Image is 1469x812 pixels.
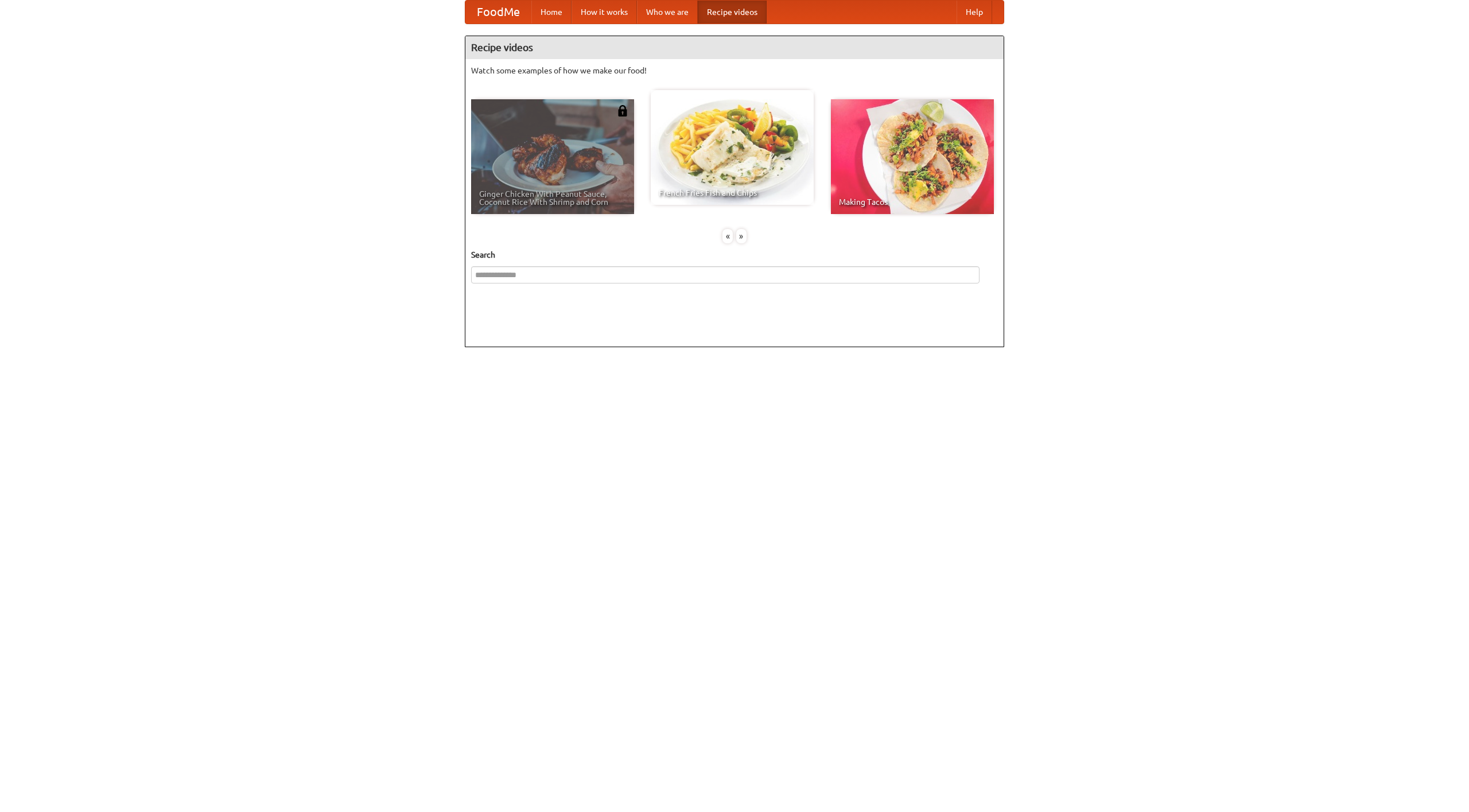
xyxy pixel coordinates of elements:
a: Home [531,1,572,24]
a: Recipe videos [698,1,767,24]
a: Who we are [637,1,698,24]
div: » [736,229,747,243]
a: Help [957,1,992,24]
a: French Fries Fish and Chips [651,90,814,205]
span: French Fries Fish and Chips [659,189,806,197]
img: 483408.png [617,105,628,116]
span: Making Tacos [839,198,986,206]
h5: Search [471,249,998,261]
p: Watch some examples of how we make our food! [471,65,998,76]
h4: Recipe videos [465,36,1004,59]
div: « [722,229,733,243]
a: Making Tacos [831,99,994,214]
a: FoodMe [465,1,531,24]
a: How it works [572,1,637,24]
